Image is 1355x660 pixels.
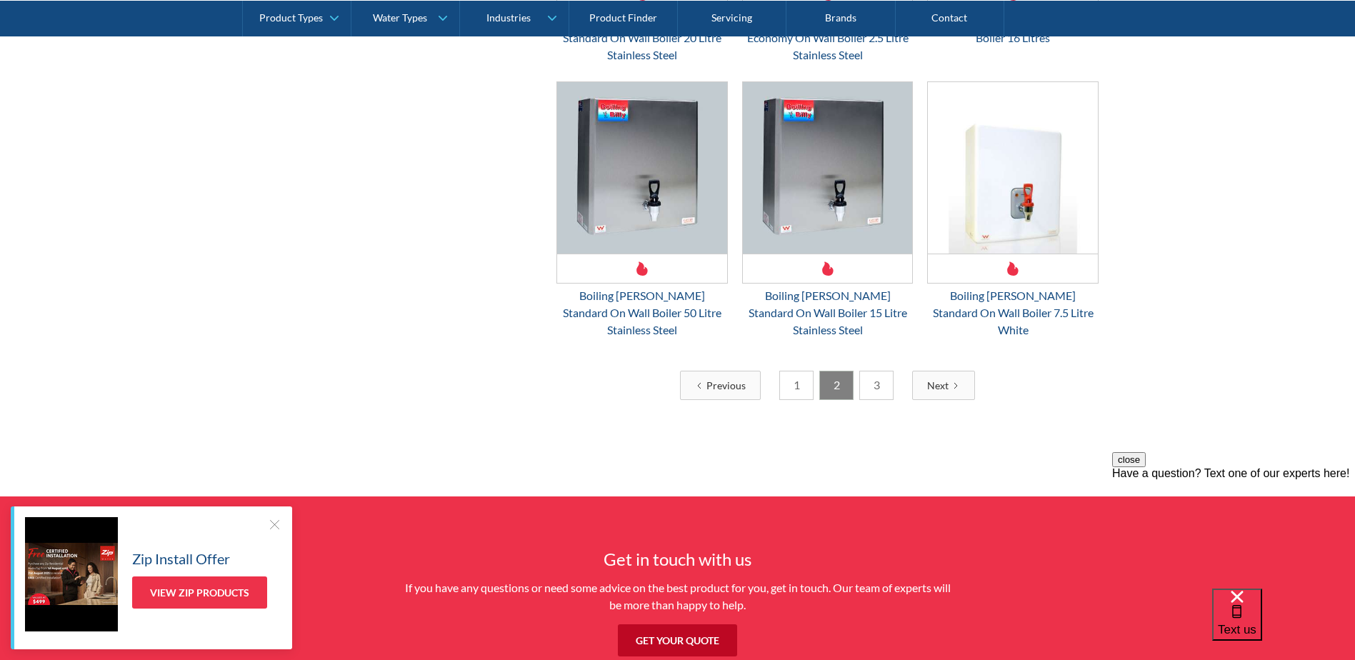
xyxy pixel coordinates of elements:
[927,287,1099,339] div: Boiling [PERSON_NAME] Standard On Wall Boiler 7.5 Litre White
[556,12,728,64] div: Boiling [PERSON_NAME] Standard On Wall Boiler 20 Litre Stainless Steel
[928,82,1098,254] img: Boiling Billy Standard On Wall Boiler 7.5 Litre White
[259,11,323,24] div: Product Types
[132,548,230,569] h5: Zip Install Offer
[556,371,1099,400] div: List
[706,378,746,393] div: Previous
[373,11,427,24] div: Water Types
[399,579,956,614] p: If you have any questions or need some advice on the best product for you, get in touch. Our team...
[618,624,737,656] a: Get your quote
[25,517,118,631] img: Zip Install Offer
[132,576,267,609] a: View Zip Products
[819,371,854,400] a: 2
[399,546,956,572] h4: Get in touch with us
[779,371,814,400] a: 1
[486,11,531,24] div: Industries
[556,287,728,339] div: Boiling [PERSON_NAME] Standard On Wall Boiler 50 Litre Stainless Steel
[1112,452,1355,606] iframe: podium webchat widget prompt
[556,81,728,339] a: Boiling Billy Standard On Wall Boiler 50 Litre Stainless SteelBoiling [PERSON_NAME] Standard On W...
[680,371,761,400] a: Previous Page
[742,81,914,339] a: Boiling Billy Standard On Wall Boiler 15 Litre Stainless SteelBoiling [PERSON_NAME] Standard On W...
[743,82,913,254] img: Boiling Billy Standard On Wall Boiler 15 Litre Stainless Steel
[557,82,727,254] img: Boiling Billy Standard On Wall Boiler 50 Litre Stainless Steel
[742,12,914,64] div: Boiling [PERSON_NAME] Economy On Wall Boiler 2.5 Litre Stainless Steel
[927,378,949,393] div: Next
[912,371,975,400] a: Next Page
[1212,589,1355,660] iframe: podium webchat widget bubble
[927,81,1099,339] a: Boiling Billy Standard On Wall Boiler 7.5 Litre WhiteBoiling [PERSON_NAME] Standard On Wall Boile...
[742,287,914,339] div: Boiling [PERSON_NAME] Standard On Wall Boiler 15 Litre Stainless Steel
[859,371,894,400] a: 3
